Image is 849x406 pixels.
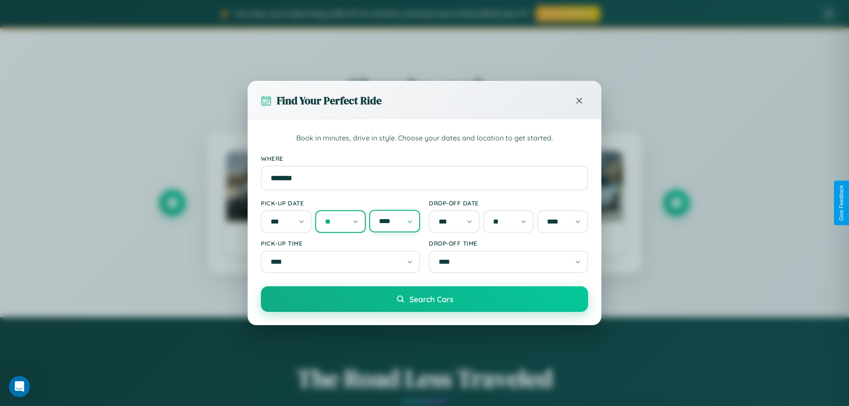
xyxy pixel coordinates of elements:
label: Drop-off Time [429,239,588,247]
h3: Find Your Perfect Ride [277,93,382,108]
label: Drop-off Date [429,199,588,207]
label: Pick-up Date [261,199,420,207]
p: Book in minutes, drive in style. Choose your dates and location to get started. [261,133,588,144]
label: Pick-up Time [261,239,420,247]
button: Search Cars [261,286,588,312]
span: Search Cars [409,294,453,304]
label: Where [261,155,588,162]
